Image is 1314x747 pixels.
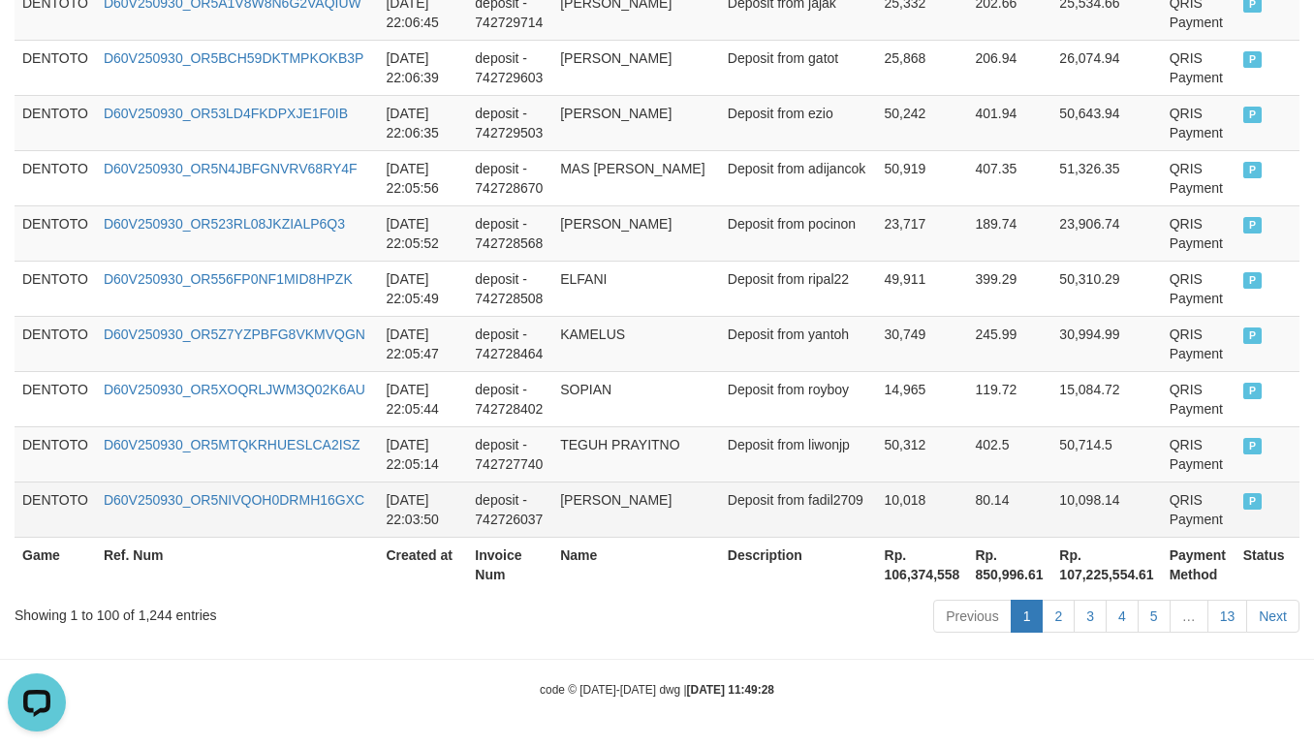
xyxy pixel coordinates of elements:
a: 4 [1106,600,1139,633]
td: QRIS Payment [1162,316,1236,371]
td: SOPIAN [552,371,720,426]
a: D60V250930_OR5XOQRLJWM3Q02K6AU [104,382,365,397]
td: Deposit from liwonjp [720,426,877,482]
th: Payment Method [1162,537,1236,592]
td: 50,919 [877,150,968,205]
td: DENTOTO [15,205,96,261]
td: 402.5 [967,426,1051,482]
td: 50,310.29 [1051,261,1161,316]
td: Deposit from royboy [720,371,877,426]
td: QRIS Payment [1162,40,1236,95]
th: Description [720,537,877,592]
td: 23,906.74 [1051,205,1161,261]
td: deposit - 742727740 [467,426,552,482]
td: QRIS Payment [1162,205,1236,261]
td: [DATE] 22:05:56 [378,150,467,205]
span: PAID [1243,327,1263,344]
td: deposit - 742728568 [467,205,552,261]
td: 119.72 [967,371,1051,426]
td: [PERSON_NAME] [552,40,720,95]
a: Next [1246,600,1299,633]
td: [DATE] 22:05:52 [378,205,467,261]
td: Deposit from ripal22 [720,261,877,316]
th: Status [1236,537,1299,592]
td: 15,084.72 [1051,371,1161,426]
td: deposit - 742726037 [467,482,552,537]
td: [PERSON_NAME] [552,205,720,261]
td: [DATE] 22:06:35 [378,95,467,150]
td: 206.94 [967,40,1051,95]
td: deposit - 742728402 [467,371,552,426]
a: D60V250930_OR5N4JBFGNVRV68RY4F [104,161,358,176]
td: 50,643.94 [1051,95,1161,150]
td: Deposit from gatot [720,40,877,95]
div: Showing 1 to 100 of 1,244 entries [15,598,533,625]
td: 189.74 [967,205,1051,261]
a: D60V250930_OR53LD4FKDPXJE1F0IB [104,106,348,121]
td: deposit - 742728670 [467,150,552,205]
td: Deposit from ezio [720,95,877,150]
td: [DATE] 22:05:47 [378,316,467,371]
a: D60V250930_OR5Z7YZPBFG8VKMVQGN [104,327,365,342]
a: D60V250930_OR5MTQKRHUESLCA2ISZ [104,437,360,452]
td: 50,242 [877,95,968,150]
td: 51,326.35 [1051,150,1161,205]
td: 245.99 [967,316,1051,371]
small: code © [DATE]-[DATE] dwg | [540,683,774,697]
td: 14,965 [877,371,968,426]
td: QRIS Payment [1162,150,1236,205]
td: DENTOTO [15,261,96,316]
td: DENTOTO [15,316,96,371]
th: Rp. 850,996.61 [967,537,1051,592]
a: 1 [1011,600,1044,633]
th: Name [552,537,720,592]
td: DENTOTO [15,482,96,537]
td: [PERSON_NAME] [552,482,720,537]
td: [DATE] 22:03:50 [378,482,467,537]
a: D60V250930_OR523RL08JKZIALP6Q3 [104,216,345,232]
td: 25,868 [877,40,968,95]
td: 10,098.14 [1051,482,1161,537]
a: … [1170,600,1208,633]
strong: [DATE] 11:49:28 [687,683,774,697]
td: KAMELUS [552,316,720,371]
th: Invoice Num [467,537,552,592]
td: Deposit from pocinon [720,205,877,261]
td: Deposit from adijancok [720,150,877,205]
td: 30,994.99 [1051,316,1161,371]
th: Rp. 107,225,554.61 [1051,537,1161,592]
th: Ref. Num [96,537,378,592]
td: QRIS Payment [1162,95,1236,150]
td: 10,018 [877,482,968,537]
td: deposit - 742729603 [467,40,552,95]
a: Previous [933,600,1011,633]
td: 399.29 [967,261,1051,316]
td: QRIS Payment [1162,426,1236,482]
td: deposit - 742728508 [467,261,552,316]
td: 401.94 [967,95,1051,150]
td: [DATE] 22:05:14 [378,426,467,482]
td: ELFANI [552,261,720,316]
td: 30,749 [877,316,968,371]
a: 13 [1207,600,1248,633]
span: PAID [1243,493,1263,510]
a: 5 [1138,600,1171,633]
th: Rp. 106,374,558 [877,537,968,592]
td: QRIS Payment [1162,261,1236,316]
span: PAID [1243,162,1263,178]
td: 80.14 [967,482,1051,537]
td: [PERSON_NAME] [552,95,720,150]
span: PAID [1243,383,1263,399]
td: 50,312 [877,426,968,482]
span: PAID [1243,438,1263,454]
span: PAID [1243,272,1263,289]
td: DENTOTO [15,150,96,205]
span: PAID [1243,51,1263,68]
td: [DATE] 22:06:39 [378,40,467,95]
td: QRIS Payment [1162,371,1236,426]
td: Deposit from fadil2709 [720,482,877,537]
span: PAID [1243,107,1263,123]
td: deposit - 742729503 [467,95,552,150]
td: TEGUH PRAYITNO [552,426,720,482]
span: PAID [1243,217,1263,233]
